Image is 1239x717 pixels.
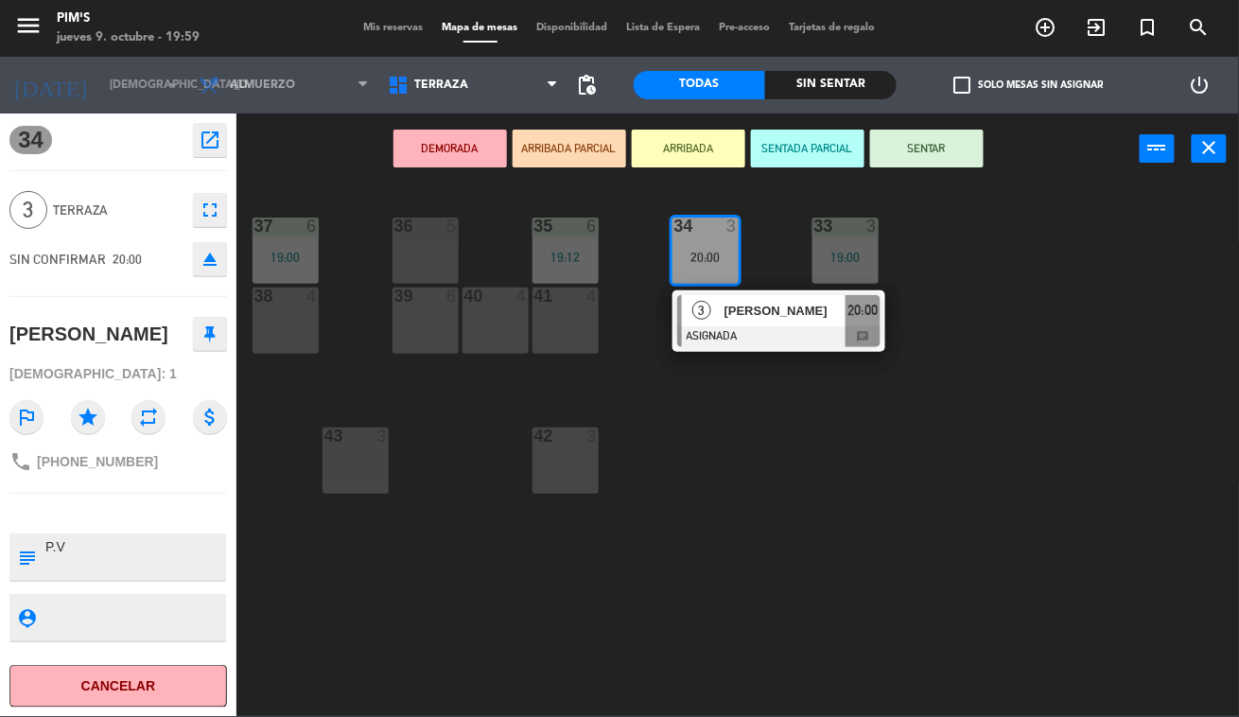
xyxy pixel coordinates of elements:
[528,23,618,33] span: Disponibilidad
[870,130,984,167] button: SENTAR
[57,9,200,28] div: Pim's
[814,218,815,235] div: 33
[765,71,897,99] div: Sin sentar
[1140,134,1175,163] button: power_input
[131,400,166,434] i: repeat
[586,428,598,445] div: 3
[14,11,43,40] i: menu
[534,218,535,235] div: 35
[306,288,318,305] div: 4
[692,301,711,320] span: 3
[1086,16,1108,39] i: exit_to_app
[199,129,221,151] i: open_in_new
[71,400,105,434] i: star
[9,191,47,229] span: 3
[847,299,878,322] span: 20:00
[9,252,106,267] span: SIN CONFIRMAR
[9,319,168,350] div: [PERSON_NAME]
[193,193,227,227] button: fullscreen
[513,130,626,167] button: ARRIBADA PARCIAL
[674,218,675,235] div: 34
[16,547,37,568] i: subject
[751,130,864,167] button: SENTADA PARCIAL
[1198,136,1221,159] i: close
[306,218,318,235] div: 6
[230,79,295,92] span: Almuerzo
[193,123,227,157] button: open_in_new
[9,400,44,434] i: outlined_flag
[586,288,598,305] div: 4
[433,23,528,33] span: Mapa de mesas
[618,23,710,33] span: Lista de Espera
[1188,74,1211,96] i: power_settings_new
[724,301,846,321] span: [PERSON_NAME]
[113,252,142,267] span: 20:00
[254,288,255,305] div: 38
[57,28,200,47] div: jueves 9. octubre - 19:59
[632,130,745,167] button: ARRIBADA
[37,454,158,469] span: [PHONE_NUMBER]
[634,71,765,99] div: Todas
[162,74,184,96] i: arrow_drop_down
[324,428,325,445] div: 43
[254,218,255,235] div: 37
[1192,134,1227,163] button: close
[532,251,599,264] div: 19:12
[9,126,52,154] span: 34
[586,218,598,235] div: 6
[9,665,227,708] button: Cancelar
[193,242,227,276] button: eject
[394,288,395,305] div: 39
[16,607,37,628] i: person_pin
[953,77,970,94] span: check_box_outline_blank
[812,251,879,264] div: 19:00
[672,251,739,264] div: 20:00
[1137,16,1160,39] i: turned_in_not
[199,199,221,221] i: fullscreen
[393,130,507,167] button: DEMORADA
[446,288,458,305] div: 6
[1035,16,1057,39] i: add_circle_outline
[516,288,528,305] div: 4
[446,218,458,235] div: 5
[534,288,535,305] div: 41
[953,77,1103,94] label: Solo mesas sin asignar
[9,450,32,473] i: phone
[1188,16,1211,39] i: search
[193,400,227,434] i: attach_money
[710,23,780,33] span: Pre-acceso
[14,11,43,46] button: menu
[575,74,598,96] span: pending_actions
[534,428,535,445] div: 42
[9,358,227,391] div: [DEMOGRAPHIC_DATA]: 1
[376,428,388,445] div: 3
[414,79,468,92] span: Terraza
[394,218,395,235] div: 36
[464,288,465,305] div: 40
[253,251,319,264] div: 19:00
[53,200,183,221] span: Terraza
[355,23,433,33] span: Mis reservas
[866,218,878,235] div: 3
[199,248,221,271] i: eject
[780,23,885,33] span: Tarjetas de regalo
[1146,136,1169,159] i: power_input
[726,218,738,235] div: 3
